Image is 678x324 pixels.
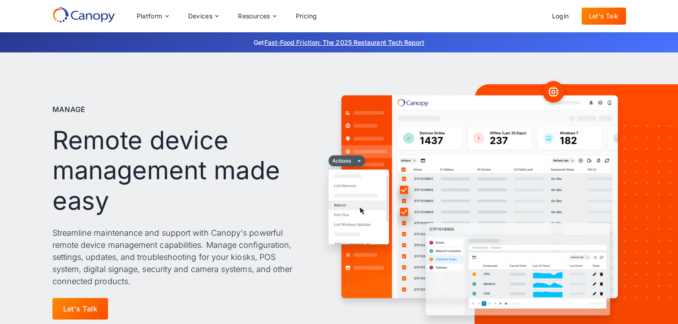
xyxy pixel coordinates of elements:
div: Devices [181,7,226,25]
p: Get [120,38,559,47]
p: Manage [52,104,86,115]
a: Login [545,8,576,25]
a: Fast-Food Friction: The 2025 Restaurant Tech Report [264,39,424,46]
p: Streamline maintenance and support with Canopy's powerful remote device management capabilities. ... [52,227,299,287]
a: Let's Talk [52,298,108,320]
div: Devices [188,13,213,19]
a: Pricing [289,8,324,25]
div: Resources [231,7,283,25]
div: Platform [137,13,163,19]
div: Resources [238,13,270,19]
a: Let's Talk [582,8,626,25]
h1: Remote device management made easy [52,125,299,216]
div: Platform [130,7,176,25]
